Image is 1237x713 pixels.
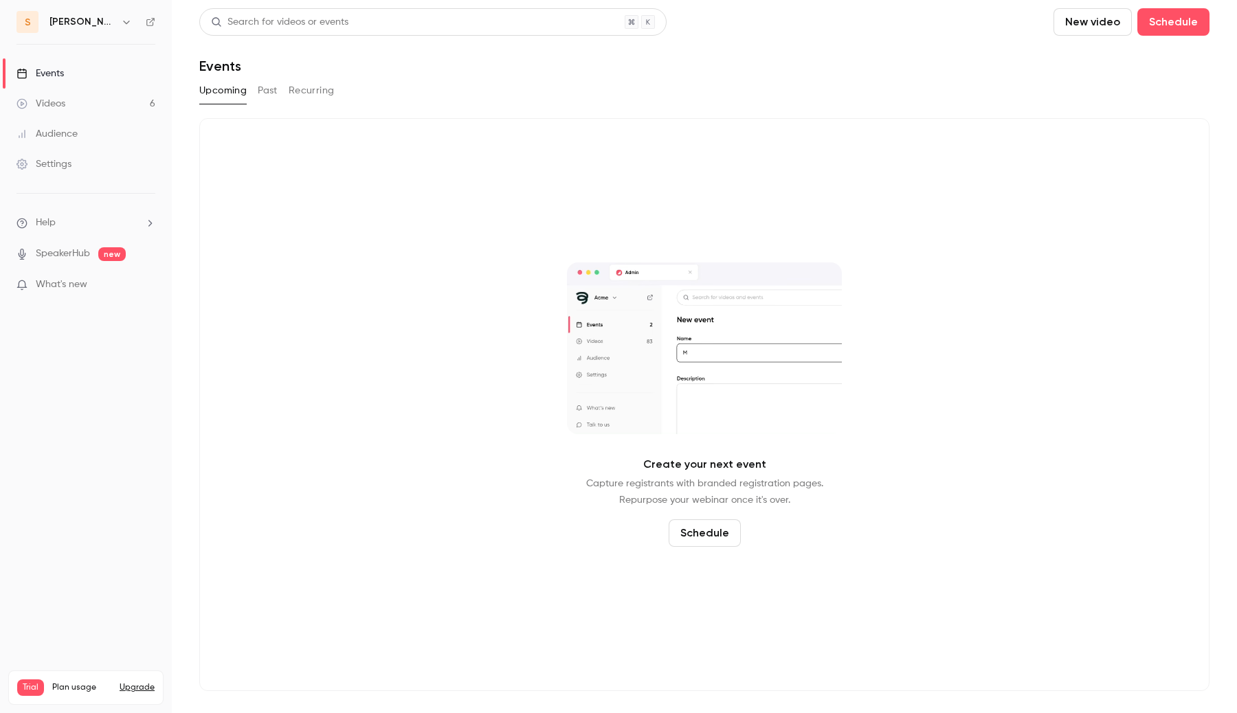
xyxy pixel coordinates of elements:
[36,247,90,261] a: SpeakerHub
[211,15,348,30] div: Search for videos or events
[199,80,247,102] button: Upcoming
[98,247,126,261] span: new
[16,67,64,80] div: Events
[199,58,241,74] h1: Events
[289,80,335,102] button: Recurring
[49,15,115,29] h6: [PERSON_NAME]
[258,80,278,102] button: Past
[1054,8,1132,36] button: New video
[16,216,155,230] li: help-dropdown-opener
[669,519,741,547] button: Schedule
[36,278,87,292] span: What's new
[139,279,155,291] iframe: Noticeable Trigger
[1137,8,1210,36] button: Schedule
[52,682,111,693] span: Plan usage
[120,682,155,693] button: Upgrade
[17,679,44,696] span: Trial
[586,475,823,508] p: Capture registrants with branded registration pages. Repurpose your webinar once it's over.
[16,157,71,171] div: Settings
[16,97,65,111] div: Videos
[16,127,78,141] div: Audience
[36,216,56,230] span: Help
[643,456,766,473] p: Create your next event
[25,15,31,30] span: s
